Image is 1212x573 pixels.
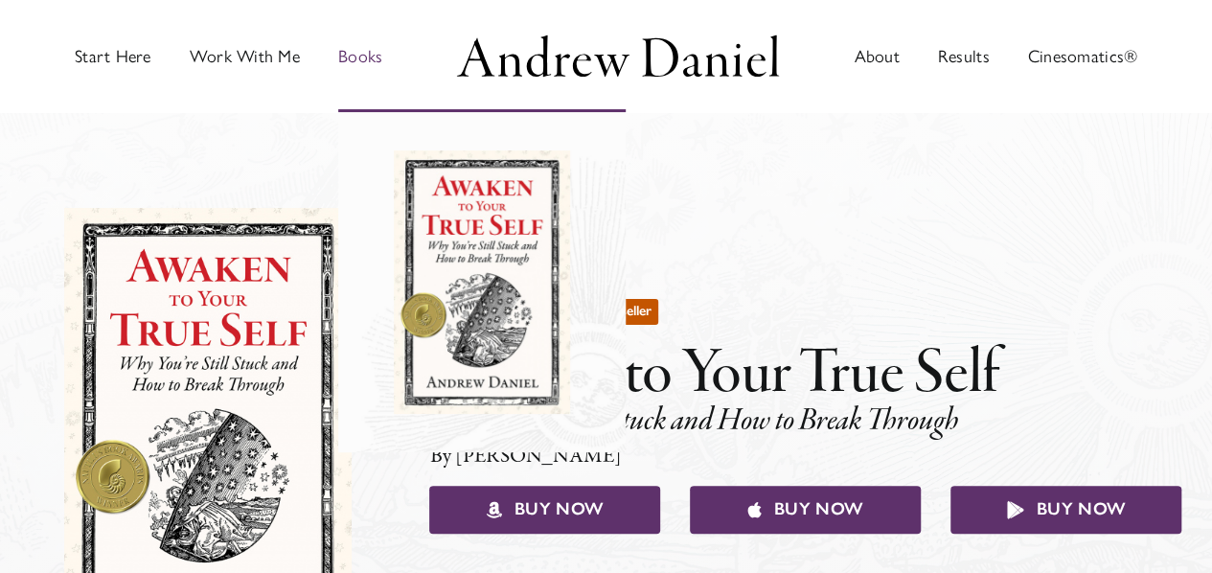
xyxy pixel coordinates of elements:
[429,486,660,534] a: Buy Now
[515,499,604,520] span: Buy Now
[938,4,990,109] a: Results
[190,4,300,109] a: Work with Andrew in groups or private sessions
[854,48,899,65] span: About
[938,48,990,65] span: Results
[1028,4,1138,109] a: Cinesomatics®
[338,4,382,109] a: Discover books written by Andrew Daniel
[1037,499,1126,520] span: Buy Now
[1028,48,1138,65] span: Cinesomatics®
[774,499,863,520] span: Buy Now
[190,48,300,65] span: Work With Me
[75,4,151,109] a: Start Here
[75,48,151,65] span: Start Here
[429,334,1180,415] h1: Awaken to Your True Self
[950,486,1181,534] a: Buy Now
[450,30,786,82] img: Andrew Daniel Logo
[854,4,899,109] a: About
[429,400,958,442] em: Why You’re Still Stuck and How to Break Through
[394,150,569,414] img: Awaken to Your True Self book by Andrew Daniel
[429,442,1180,471] p: By [PERSON_NAME]
[338,48,382,65] span: Books
[690,486,921,534] a: Buy Now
